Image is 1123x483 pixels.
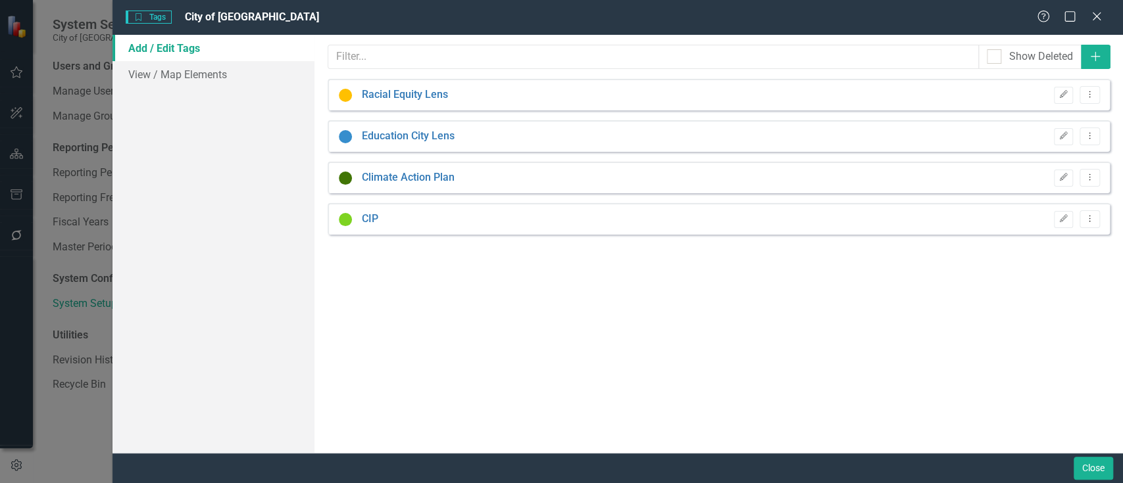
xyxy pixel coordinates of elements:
[112,61,314,87] a: View / Map Elements
[362,212,378,227] a: CIP
[362,129,455,144] a: Education City Lens
[328,45,979,69] input: Filter...
[1009,49,1073,64] div: Show Deleted
[362,87,448,103] a: Racial Equity Lens
[362,170,455,185] a: Climate Action Plan
[126,11,172,24] span: Tags
[112,35,314,61] a: Add / Edit Tags
[1074,457,1113,480] button: Close
[185,11,319,23] span: City of [GEOGRAPHIC_DATA]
